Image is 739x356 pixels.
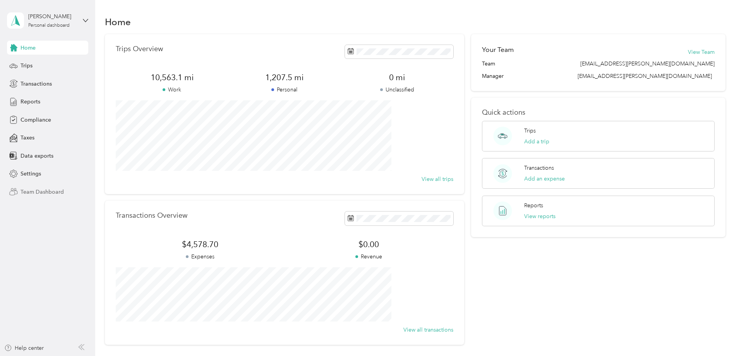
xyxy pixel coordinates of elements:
[116,72,228,83] span: 10,563.1 mi
[688,48,715,56] button: View Team
[21,188,64,196] span: Team Dashboard
[28,12,77,21] div: [PERSON_NAME]
[116,253,285,261] p: Expenses
[696,313,739,356] iframe: Everlance-gr Chat Button Frame
[21,62,33,70] span: Trips
[21,80,52,88] span: Transactions
[403,326,453,334] button: View all transactions
[482,72,504,80] span: Manager
[524,164,554,172] p: Transactions
[116,45,163,53] p: Trips Overview
[21,170,41,178] span: Settings
[21,98,40,106] span: Reports
[116,86,228,94] p: Work
[524,138,549,146] button: Add a trip
[341,72,453,83] span: 0 mi
[21,44,36,52] span: Home
[524,175,565,183] button: Add an expense
[524,212,556,220] button: View reports
[228,86,341,94] p: Personal
[580,60,715,68] span: [EMAIL_ADDRESS][PERSON_NAME][DOMAIN_NAME]
[116,212,187,220] p: Transactions Overview
[4,344,44,352] button: Help center
[285,239,453,250] span: $0.00
[285,253,453,261] p: Revenue
[578,73,712,79] span: [EMAIL_ADDRESS][PERSON_NAME][DOMAIN_NAME]
[116,239,285,250] span: $4,578.70
[524,201,543,210] p: Reports
[482,45,514,55] h2: Your Team
[21,152,53,160] span: Data exports
[21,116,51,124] span: Compliance
[482,60,495,68] span: Team
[21,134,34,142] span: Taxes
[228,72,341,83] span: 1,207.5 mi
[105,18,131,26] h1: Home
[482,108,715,117] p: Quick actions
[341,86,453,94] p: Unclassified
[422,175,453,183] button: View all trips
[28,23,70,28] div: Personal dashboard
[524,127,536,135] p: Trips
